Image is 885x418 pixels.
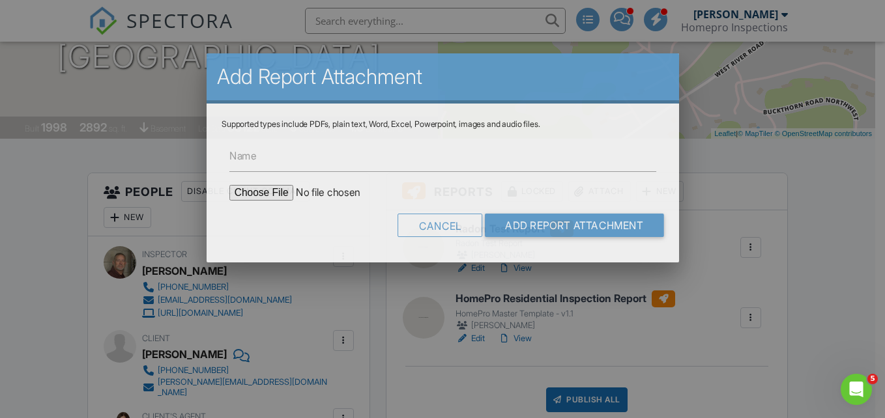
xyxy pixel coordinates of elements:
[222,119,663,130] div: Supported types include PDFs, plain text, Word, Excel, Powerpoint, images and audio files.
[841,374,872,405] iframe: Intercom live chat
[398,214,482,237] div: Cancel
[867,374,878,384] span: 5
[216,64,669,90] h2: Add Report Attachment
[485,214,663,237] input: Add Report Attachment
[229,148,256,162] label: Name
